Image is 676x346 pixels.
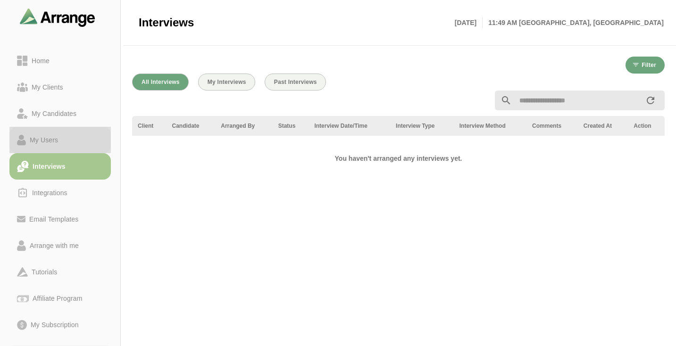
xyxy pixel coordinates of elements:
[28,82,67,93] div: My Clients
[584,122,623,130] div: Created At
[25,214,82,225] div: Email Templates
[141,79,180,85] span: All Interviews
[132,74,189,91] button: All Interviews
[9,100,111,127] a: My Candidates
[459,122,521,130] div: Interview Method
[9,180,111,206] a: Integrations
[396,122,448,130] div: Interview Type
[278,122,303,130] div: Status
[274,79,317,85] span: Past Interviews
[26,134,62,146] div: My Users
[483,17,664,28] p: 11:49 AM [GEOGRAPHIC_DATA], [GEOGRAPHIC_DATA]
[9,259,111,285] a: Tutorials
[645,95,656,106] i: appended action
[9,285,111,312] a: Affiliate Program
[455,17,483,28] p: [DATE]
[9,312,111,338] a: My Subscription
[26,240,83,251] div: Arrange with me
[532,122,572,130] div: Comments
[9,232,111,259] a: Arrange with me
[207,79,246,85] span: My Interviews
[27,319,83,330] div: My Subscription
[272,153,525,164] h2: You haven't arranged any interviews yet.
[138,122,161,130] div: Client
[198,74,255,91] button: My Interviews
[221,122,267,130] div: Arranged By
[634,122,659,130] div: Action
[20,8,95,26] img: arrangeai-name-small-logo.4d2b8aee.svg
[28,108,80,119] div: My Candidates
[172,122,210,130] div: Candidate
[641,62,656,68] span: Filter
[265,74,326,91] button: Past Interviews
[9,48,111,74] a: Home
[28,55,53,66] div: Home
[626,57,665,74] button: Filter
[314,122,384,130] div: Interview Date/Time
[9,74,111,100] a: My Clients
[29,161,69,172] div: Interviews
[28,187,71,198] div: Integrations
[29,293,86,304] div: Affiliate Program
[28,266,61,278] div: Tutorials
[9,127,111,153] a: My Users
[139,16,194,30] span: Interviews
[9,153,111,180] a: Interviews
[9,206,111,232] a: Email Templates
